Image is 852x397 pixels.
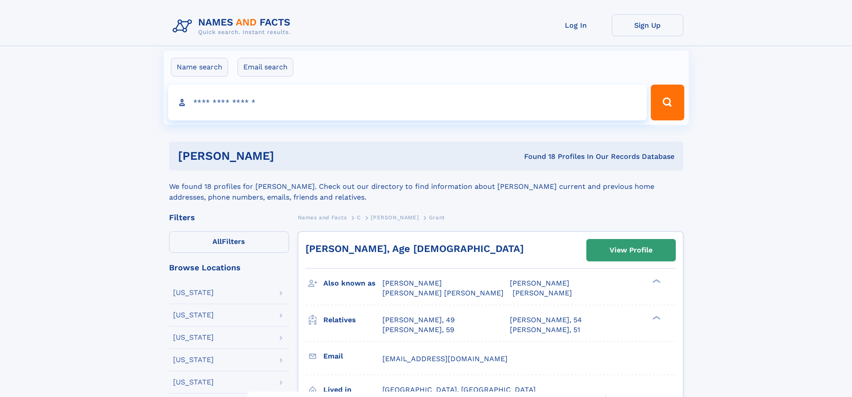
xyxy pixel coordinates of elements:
[169,14,298,38] img: Logo Names and Facts
[298,212,347,223] a: Names and Facts
[173,356,214,363] div: [US_STATE]
[169,231,289,253] label: Filters
[610,240,653,260] div: View Profile
[371,214,419,221] span: [PERSON_NAME]
[399,152,674,162] div: Found 18 Profiles In Our Records Database
[237,58,293,77] label: Email search
[178,150,399,162] h1: [PERSON_NAME]
[212,237,222,246] span: All
[650,315,661,320] div: ❯
[510,315,582,325] a: [PERSON_NAME], 54
[382,289,504,297] span: [PERSON_NAME] [PERSON_NAME]
[173,312,214,319] div: [US_STATE]
[650,278,661,284] div: ❯
[540,14,612,36] a: Log In
[323,312,382,328] h3: Relatives
[510,279,569,287] span: [PERSON_NAME]
[169,213,289,222] div: Filters
[305,243,524,254] a: [PERSON_NAME], Age [DEMOGRAPHIC_DATA]
[651,85,684,120] button: Search Button
[382,315,455,325] a: [PERSON_NAME], 49
[323,349,382,364] h3: Email
[429,214,445,221] span: Grant
[382,279,442,287] span: [PERSON_NAME]
[382,325,454,335] a: [PERSON_NAME], 59
[169,171,683,203] div: We found 18 profiles for [PERSON_NAME]. Check out our directory to find information about [PERSON...
[357,214,361,221] span: C
[371,212,419,223] a: [PERSON_NAME]
[510,325,580,335] a: [PERSON_NAME], 51
[513,289,572,297] span: [PERSON_NAME]
[173,334,214,341] div: [US_STATE]
[171,58,228,77] label: Name search
[382,354,508,363] span: [EMAIL_ADDRESS][DOMAIN_NAME]
[169,264,289,272] div: Browse Locations
[587,239,675,261] a: View Profile
[168,85,647,120] input: search input
[382,385,536,394] span: [GEOGRAPHIC_DATA], [GEOGRAPHIC_DATA]
[323,276,382,291] h3: Also known as
[357,212,361,223] a: C
[173,289,214,296] div: [US_STATE]
[173,379,214,386] div: [US_STATE]
[612,14,683,36] a: Sign Up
